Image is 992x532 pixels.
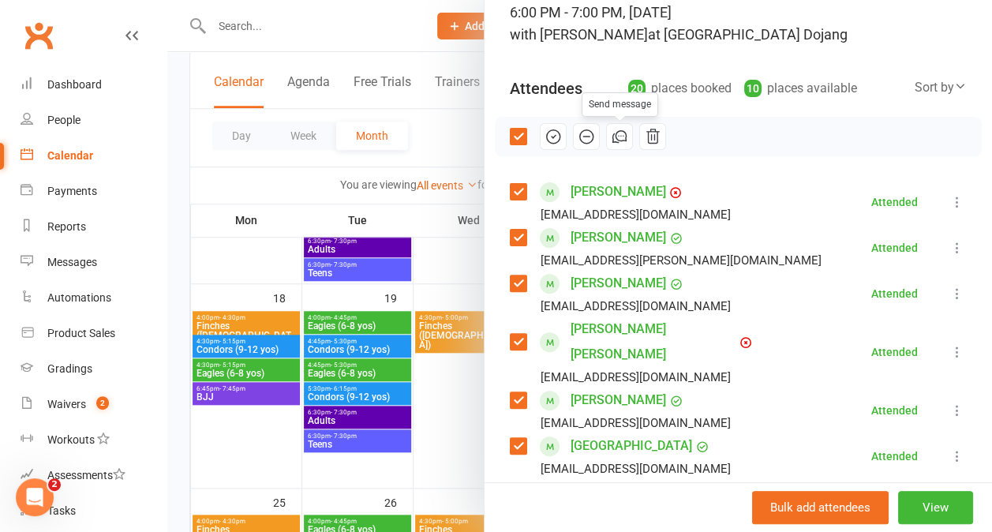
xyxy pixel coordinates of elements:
a: Waivers 2 [21,387,167,422]
div: [EMAIL_ADDRESS][DOMAIN_NAME] [541,459,731,479]
div: Sort by [915,77,967,98]
div: Dashboard [47,78,102,91]
span: at [GEOGRAPHIC_DATA] Dojang [648,26,848,43]
a: Gradings [21,351,167,387]
div: Automations [47,291,111,304]
a: Product Sales [21,316,167,351]
a: [PERSON_NAME] [571,225,666,250]
div: [EMAIL_ADDRESS][DOMAIN_NAME] [541,204,731,225]
div: [EMAIL_ADDRESS][PERSON_NAME][DOMAIN_NAME] [541,250,822,271]
div: Workouts [47,433,95,446]
div: Send message [582,92,658,117]
a: [PERSON_NAME] [571,271,666,296]
div: Calendar [47,149,93,162]
div: Attended [871,451,918,462]
div: People [47,114,80,126]
div: Gradings [47,362,92,375]
div: Attended [871,288,918,299]
div: 20 [628,80,646,97]
div: Attended [871,242,918,253]
div: Waivers [47,398,86,410]
div: Attended [871,197,918,208]
div: places booked [628,77,732,99]
a: People [21,103,167,138]
div: Reports [47,220,86,233]
a: [PERSON_NAME] [571,479,666,504]
button: Bulk add attendees [752,491,889,524]
div: Tasks [47,504,76,517]
div: 6:00 PM - 7:00 PM, [DATE] [510,2,967,46]
a: Assessments [21,458,167,493]
a: Payments [21,174,167,209]
div: Messages [47,256,97,268]
a: Workouts [21,422,167,458]
a: [PERSON_NAME] [PERSON_NAME] [571,317,736,367]
span: with [PERSON_NAME] [510,26,648,43]
a: Clubworx [19,16,58,55]
span: 2 [96,396,109,410]
div: Product Sales [47,327,115,339]
div: places available [744,77,857,99]
div: [EMAIL_ADDRESS][DOMAIN_NAME] [541,413,731,433]
div: Payments [47,185,97,197]
span: 2 [48,478,61,491]
div: Attended [871,347,918,358]
a: Tasks [21,493,167,529]
a: [GEOGRAPHIC_DATA] [571,433,692,459]
button: View [898,491,973,524]
a: [PERSON_NAME] [571,388,666,413]
div: Assessments [47,469,125,481]
div: Attendees [510,77,582,99]
a: [PERSON_NAME] [571,179,666,204]
div: [EMAIL_ADDRESS][DOMAIN_NAME] [541,296,731,317]
a: Dashboard [21,67,167,103]
div: [EMAIL_ADDRESS][DOMAIN_NAME] [541,367,731,388]
a: Messages [21,245,167,280]
iframe: Intercom live chat [16,478,54,516]
div: 10 [744,80,762,97]
div: Attended [871,405,918,416]
a: Automations [21,280,167,316]
a: Calendar [21,138,167,174]
a: Reports [21,209,167,245]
